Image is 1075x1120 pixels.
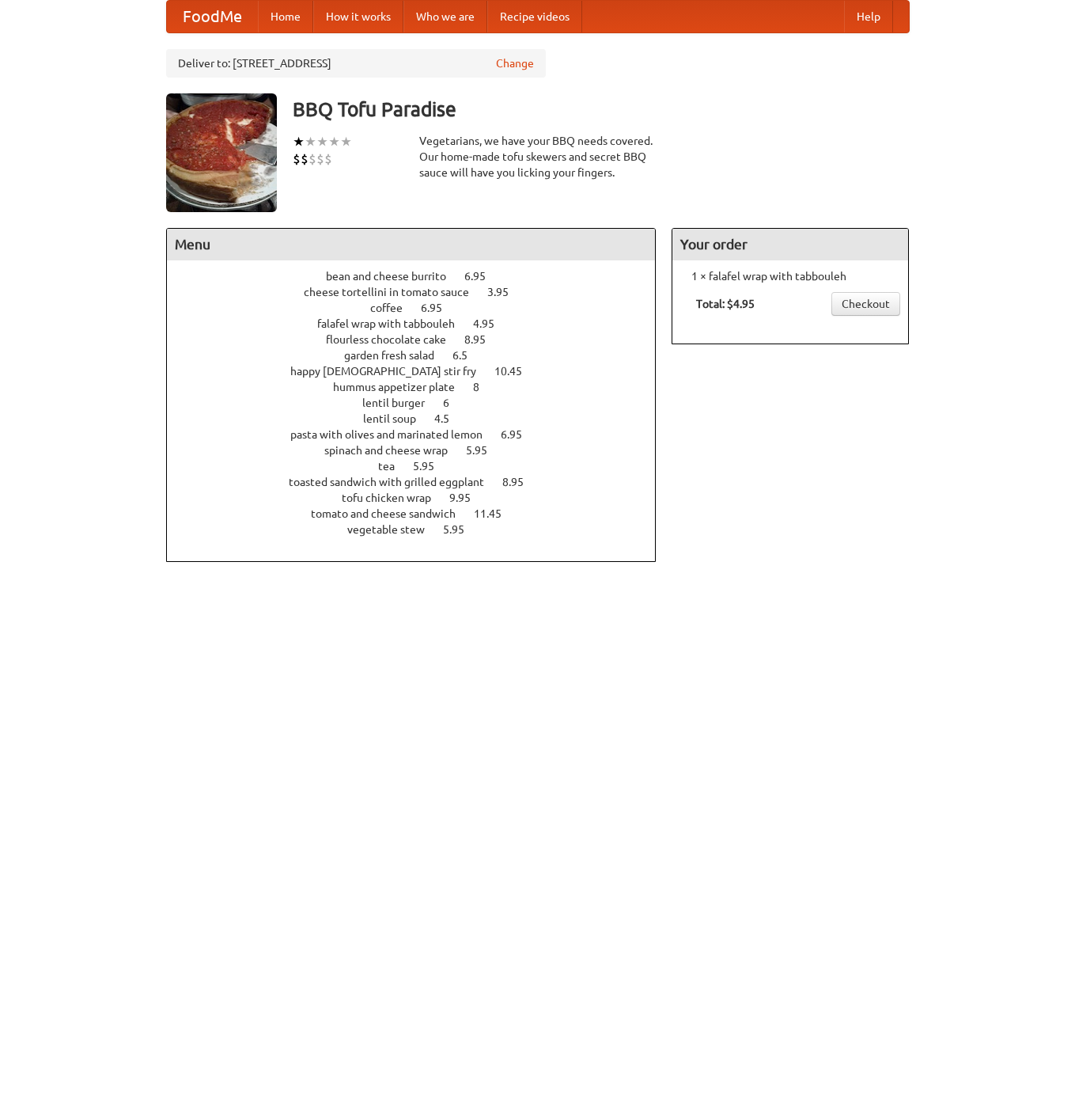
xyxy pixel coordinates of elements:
[473,381,495,393] span: 8
[301,150,308,168] li: $
[362,397,441,409] span: lentil burger
[304,286,485,298] span: cheese tortellini in tomato sauce
[316,150,324,168] li: $
[696,298,755,310] b: Total: $4.95
[324,444,464,457] span: spinach and cheese wrap
[311,507,471,520] span: tomato and cheese sandwich
[347,523,494,536] a: vegetable stew 5.95
[464,333,502,346] span: 8.95
[370,302,418,314] span: coffee
[324,150,332,168] li: $
[347,523,441,536] span: vegetable stew
[344,349,450,362] span: garden fresh salad
[487,286,524,298] span: 3.95
[680,268,900,284] li: 1 × falafel wrap with tabbouleh
[487,1,582,32] a: Recipe videos
[370,302,471,314] a: coffee 6.95
[324,444,517,457] a: spinach and cheese wrap 5.95
[413,460,450,473] span: 5.95
[452,349,483,362] span: 6.5
[501,428,538,441] span: 6.95
[344,349,497,362] a: garden fresh salad 6.5
[474,507,517,520] span: 11.45
[502,476,539,488] span: 8.95
[434,412,465,425] span: 4.5
[831,292,900,316] a: Checkout
[363,412,479,425] a: lentil soup 4.5
[443,523,480,536] span: 5.95
[317,317,471,330] span: falafel wrap with tabbouleh
[419,133,657,180] div: Vegetarians, we have your BBQ needs covered. Our home-made tofu skewers and secret BBQ sauce will...
[466,444,503,457] span: 5.95
[421,302,458,314] span: 6.95
[311,507,531,520] a: tomato and cheese sandwich 11.45
[308,150,316,168] li: $
[289,476,553,488] a: toasted sandwich with grilled eggplant 8.95
[363,412,432,425] span: lentil soup
[290,365,492,378] span: happy [DEMOGRAPHIC_DATA] stir fry
[258,1,313,32] a: Home
[317,317,524,330] a: falafel wrap with tabbouleh 4.95
[333,381,471,393] span: hummus appetizer plate
[844,1,893,32] a: Help
[464,270,502,283] span: 6.95
[326,333,462,346] span: flourless chocolate cake
[313,1,403,32] a: How it works
[496,55,534,71] a: Change
[342,492,447,504] span: tofu chicken wrap
[293,133,305,150] li: ★
[494,365,538,378] span: 10.45
[672,229,908,260] h4: Your order
[167,1,258,32] a: FoodMe
[290,428,551,441] a: pasta with olives and marinated lemon 6.95
[342,492,500,504] a: tofu chicken wrap 9.95
[304,286,538,298] a: cheese tortellini in tomato sauce 3.95
[473,317,510,330] span: 4.95
[290,428,498,441] span: pasta with olives and marinated lemon
[289,476,500,488] span: toasted sandwich with grilled eggplant
[293,150,301,168] li: $
[333,381,509,393] a: hummus appetizer plate 8
[293,93,910,125] h3: BBQ Tofu Paradise
[449,492,486,504] span: 9.95
[316,133,328,150] li: ★
[362,397,479,409] a: lentil burger 6
[305,133,316,150] li: ★
[166,93,277,212] img: angular.jpg
[166,49,546,78] div: Deliver to: [STREET_ADDRESS]
[326,333,515,346] a: flourless chocolate cake 8.95
[403,1,487,32] a: Who we are
[378,460,411,473] span: tea
[328,133,340,150] li: ★
[443,397,465,409] span: 6
[378,460,464,473] a: tea 5.95
[340,133,352,150] li: ★
[167,229,656,260] h4: Menu
[290,365,551,378] a: happy [DEMOGRAPHIC_DATA] stir fry 10.45
[326,270,462,283] span: bean and cheese burrito
[326,270,515,283] a: bean and cheese burrito 6.95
